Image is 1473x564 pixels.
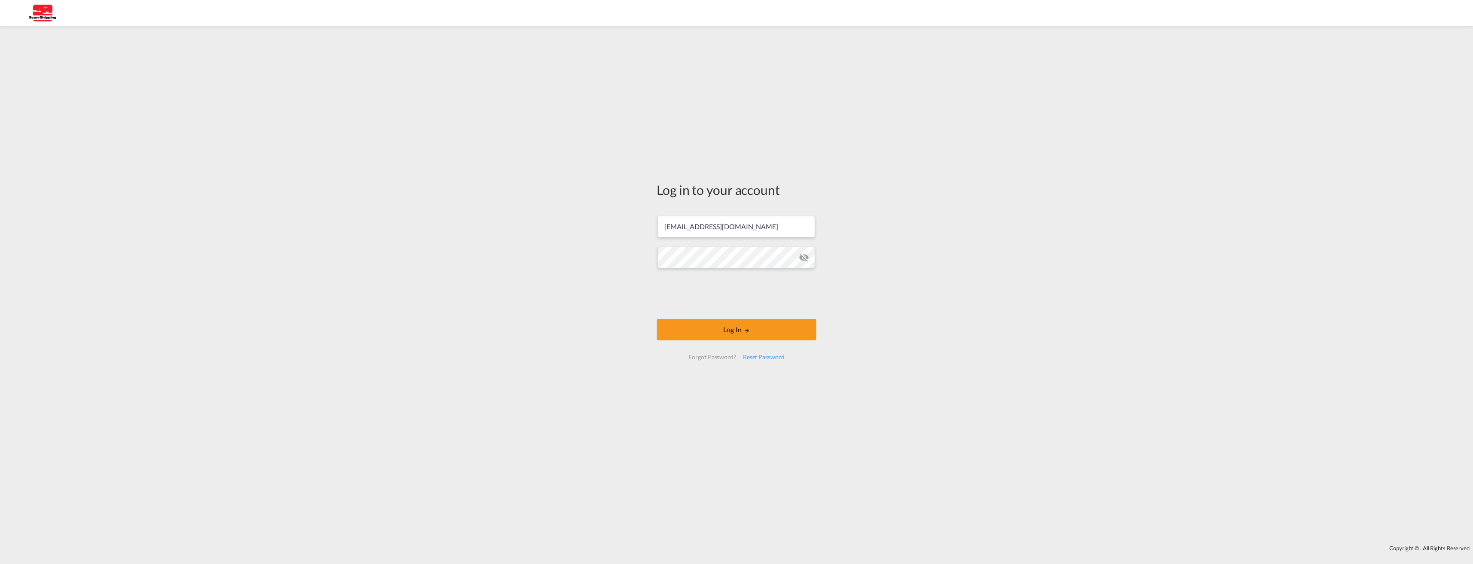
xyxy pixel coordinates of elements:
iframe: reCAPTCHA [671,277,802,310]
md-icon: icon-eye-off [799,252,809,263]
div: Log in to your account [657,181,816,199]
div: Reset Password [740,349,788,365]
input: Enter email/phone number [658,216,815,237]
img: 123b615026f311ee80dabbd30bc9e10f.jpg [13,3,71,23]
button: LOGIN [657,319,816,340]
div: Forgot Password? [685,349,739,365]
